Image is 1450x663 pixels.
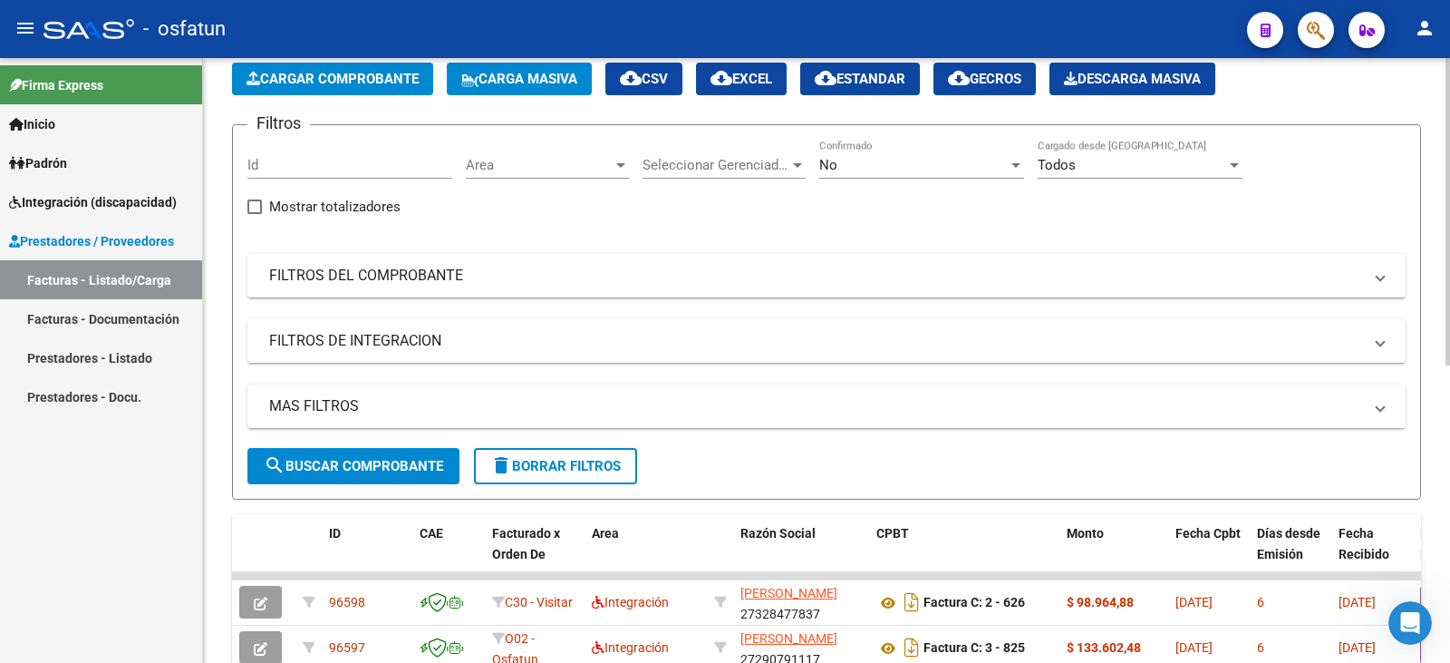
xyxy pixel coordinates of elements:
mat-icon: cloud_download [710,67,732,89]
mat-panel-title: FILTROS DE INTEGRACION [269,331,1362,351]
span: [PERSON_NAME] [740,586,837,600]
span: [DATE] [1339,595,1376,609]
app-download-masive: Descarga masiva de comprobantes (adjuntos) [1049,63,1215,95]
mat-icon: cloud_download [620,67,642,89]
span: Area [592,526,619,541]
span: Firma Express [9,75,103,95]
mat-expansion-panel-header: MAS FILTROS [247,385,1406,428]
span: Días desde Emisión [1257,526,1320,561]
span: - osfatun [143,9,226,49]
button: Borrar Filtros [474,448,637,484]
span: Facturado x Orden De [492,526,560,561]
div: 27328477837 [740,583,862,621]
button: Carga Masiva [447,63,592,95]
span: [DATE] [1175,595,1213,609]
strong: Factura C: 2 - 626 [923,596,1025,610]
datatable-header-cell: CAE [412,514,485,594]
span: 6 [1257,595,1264,609]
span: Inicio [9,114,55,134]
span: Borrar Filtros [490,458,621,474]
span: C30 - Visitar [505,595,573,609]
span: Monto [1067,526,1104,541]
span: [DATE] [1175,640,1213,655]
span: No [819,157,837,173]
datatable-header-cell: CPBT [869,514,1059,594]
span: Fecha Recibido [1339,526,1389,561]
mat-icon: delete [490,454,512,476]
span: CPBT [876,526,909,541]
button: Buscar Comprobante [247,448,459,484]
span: Integración [592,595,669,609]
h3: Filtros [247,111,310,136]
span: Gecros [948,71,1021,87]
span: Razón Social [740,526,816,541]
datatable-header-cell: Area [585,514,707,594]
span: CSV [620,71,668,87]
span: [PERSON_NAME] [740,631,837,646]
span: 96598 [329,595,365,609]
span: 96597 [329,640,365,655]
mat-expansion-panel-header: FILTROS DE INTEGRACION [247,319,1406,363]
span: Padrón [9,153,67,173]
button: Estandar [800,63,920,95]
span: Fecha Cpbt [1175,526,1241,541]
i: Descargar documento [900,633,923,662]
span: ID [329,526,341,541]
mat-expansion-panel-header: FILTROS DEL COMPROBANTE [247,254,1406,297]
span: Prestadores / Proveedores [9,231,174,251]
mat-icon: menu [14,17,36,39]
datatable-header-cell: Monto [1059,514,1168,594]
span: Seleccionar Gerenciador [643,157,789,173]
datatable-header-cell: Razón Social [733,514,869,594]
mat-icon: search [264,454,285,476]
mat-icon: person [1414,17,1435,39]
button: Gecros [933,63,1036,95]
mat-icon: cloud_download [948,67,970,89]
strong: $ 133.602,48 [1067,640,1141,655]
span: EXCEL [710,71,772,87]
button: CSV [605,63,682,95]
span: Buscar Comprobante [264,458,443,474]
strong: $ 98.964,88 [1067,595,1134,609]
button: EXCEL [696,63,787,95]
iframe: Intercom live chat [1388,601,1432,645]
span: Carga Masiva [461,71,577,87]
span: Estandar [815,71,905,87]
i: Descargar documento [900,588,923,617]
span: Mostrar totalizadores [269,196,401,218]
datatable-header-cell: ID [322,514,412,594]
datatable-header-cell: Días desde Emisión [1250,514,1331,594]
mat-icon: cloud_download [815,67,836,89]
datatable-header-cell: Facturado x Orden De [485,514,585,594]
span: Area [466,157,613,173]
span: CAE [420,526,443,541]
span: Cargar Comprobante [246,71,419,87]
span: Integración (discapacidad) [9,192,177,212]
button: Descarga Masiva [1049,63,1215,95]
span: Descarga Masiva [1064,71,1201,87]
span: Integración [592,640,669,655]
mat-panel-title: MAS FILTROS [269,396,1362,416]
span: [DATE] [1339,640,1376,655]
span: 6 [1257,640,1264,655]
button: Cargar Comprobante [232,63,433,95]
datatable-header-cell: Fecha Cpbt [1168,514,1250,594]
strong: Factura C: 3 - 825 [923,641,1025,656]
mat-panel-title: FILTROS DEL COMPROBANTE [269,266,1362,286]
datatable-header-cell: Fecha Recibido [1331,514,1413,594]
span: Todos [1038,157,1076,173]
